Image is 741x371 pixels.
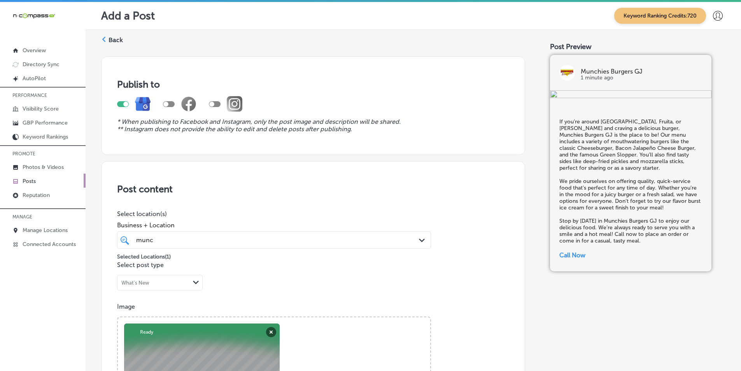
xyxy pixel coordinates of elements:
label: Back [109,36,123,44]
img: e32767f5-f266-4db7-b4f5-076d47921388 [550,90,711,100]
p: Manage Locations [23,227,68,234]
h3: Post content [117,183,509,195]
p: Photos & Videos [23,164,64,171]
p: Selected Locations ( 1 ) [117,250,171,260]
p: Posts [23,178,36,185]
i: * When publishing to Facebook and Instagram, only the post image and description will be shared. [117,118,401,125]
p: Visibility Score [23,105,59,112]
p: Select post type [117,261,509,269]
div: What's New [121,280,149,286]
span: Business + Location [117,222,431,229]
p: 1 minute ago [581,75,702,81]
p: Munchies Burgers GJ [581,69,702,75]
h5: If you’re around [GEOGRAPHIC_DATA], Fruita, or [PERSON_NAME] and craving a delicious burger, Munc... [559,118,702,244]
p: Overview [23,47,46,54]
p: GBP Performance [23,120,68,126]
p: Reputation [23,192,50,199]
img: logo [559,65,575,81]
p: Select location(s) [117,210,431,218]
a: Powered by PQINA [118,317,173,325]
p: Directory Sync [23,61,60,68]
h3: Publish to [117,79,509,90]
i: ** Instagram does not provide the ability to edit and delete posts after publishing. [117,125,352,133]
p: Image [117,303,509,310]
p: Connected Accounts [23,241,76,248]
div: Post Preview [550,42,725,51]
p: Keyword Rankings [23,134,68,140]
img: 660ab0bf-5cc7-4cb8-ba1c-48b5ae0f18e60NCTV_CLogo_TV_Black_-500x88.png [12,12,55,19]
span: Keyword Ranking Credits: 720 [614,8,706,24]
p: Add a Post [101,9,155,22]
span: Call Now [559,251,585,259]
p: AutoPilot [23,75,46,82]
